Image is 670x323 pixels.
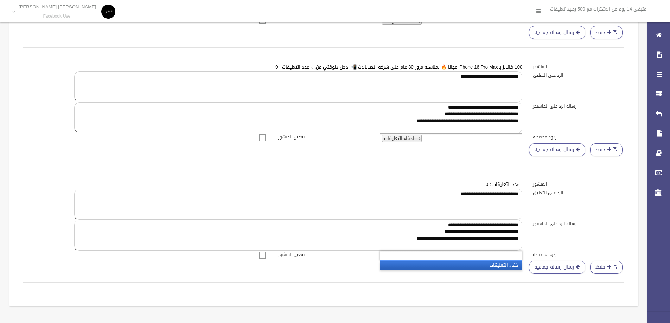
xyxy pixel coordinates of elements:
[273,133,375,141] label: تفعيل المنشور
[384,134,414,143] span: اخفاء التعليقات
[590,143,623,156] button: حفظ
[529,26,585,39] a: ارسال رساله جماعيه
[275,63,522,71] a: 100 فائـ ـز بـ iPhone 16 Pro Max مجانا 🔥 بمناسبة مرور 30 عام على شركة اتصــ ـالات 📲 ادخل دلوقتي م...
[273,251,375,258] label: تفعيل المنشور
[528,102,630,110] label: رساله الرد على الماسنجر
[19,4,96,9] p: [PERSON_NAME] [PERSON_NAME]
[528,63,630,71] label: المنشور
[529,261,585,274] a: ارسال رساله جماعيه
[590,26,623,39] button: حفظ
[528,189,630,196] label: الرد على التعليق
[590,261,623,274] button: حفظ
[486,180,522,189] a: - عدد التعليقات : 0
[528,180,630,188] label: المنشور
[528,251,630,258] label: ردود مخصصه
[529,143,585,156] a: ارسال رساله جماعيه
[380,261,522,270] li: اخفاء التعليقات
[528,220,630,227] label: رساله الرد على الماسنجر
[528,133,630,141] label: ردود مخصصه
[528,71,630,79] label: الرد على التعليق
[19,14,96,19] small: Facebook User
